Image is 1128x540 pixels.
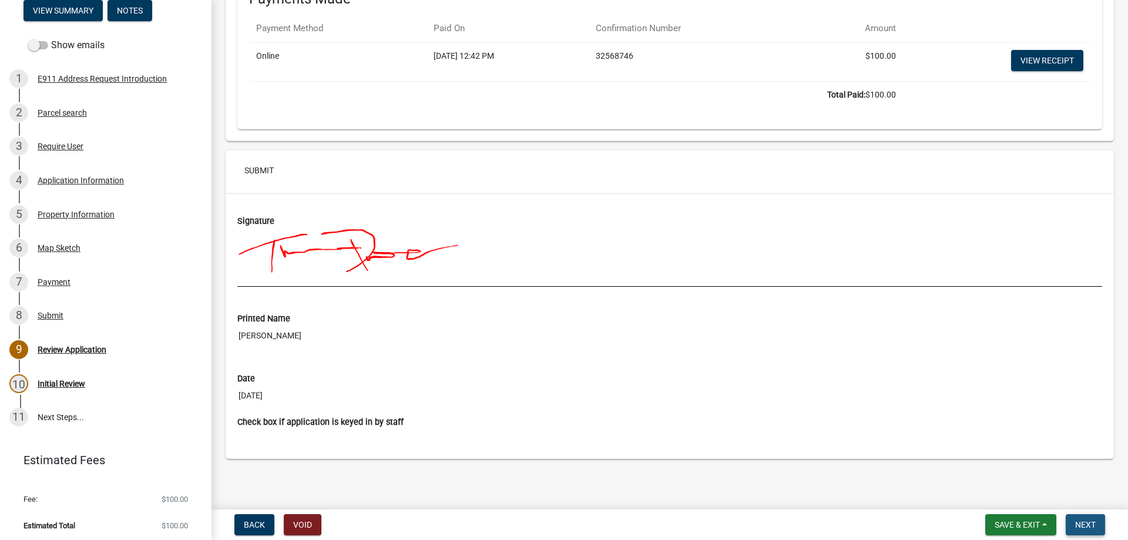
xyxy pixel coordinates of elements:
[249,15,427,42] th: Payment Method
[589,15,804,42] th: Confirmation Number
[237,217,274,226] label: Signature
[1075,520,1096,529] span: Next
[38,142,83,150] div: Require User
[985,514,1056,535] button: Save & Exit
[9,273,28,291] div: 7
[9,408,28,427] div: 11
[38,244,80,252] div: Map Sketch
[249,81,903,108] td: $100.00
[244,520,265,529] span: Back
[427,15,589,42] th: Paid On
[237,418,404,427] label: Check box if application is keyed in by staff
[38,109,87,117] div: Parcel search
[9,171,28,190] div: 4
[162,522,188,529] span: $100.00
[237,227,478,286] img: cS7nAAAAAElFTkSuQmCC
[827,90,865,99] b: Total Paid:
[9,69,28,88] div: 1
[9,448,193,472] a: Estimated Fees
[23,495,38,503] span: Fee:
[589,42,804,81] td: 32568746
[1066,514,1105,535] button: Next
[804,15,902,42] th: Amount
[995,520,1040,529] span: Save & Exit
[9,103,28,122] div: 2
[9,205,28,224] div: 5
[427,42,589,81] td: [DATE] 12:42 PM
[38,176,124,185] div: Application Information
[28,38,105,52] label: Show emails
[9,340,28,359] div: 9
[237,375,255,383] label: Date
[1011,50,1083,71] a: View receipt
[234,514,274,535] button: Back
[38,75,167,83] div: E911 Address Request Introduction
[162,495,188,503] span: $100.00
[9,374,28,393] div: 10
[108,7,152,16] wm-modal-confirm: Notes
[38,346,106,354] div: Review Application
[23,522,75,529] span: Estimated Total
[284,514,321,535] button: Void
[9,239,28,257] div: 6
[38,278,70,286] div: Payment
[249,42,427,81] td: Online
[9,137,28,156] div: 3
[38,311,63,320] div: Submit
[38,380,85,388] div: Initial Review
[804,42,902,81] td: $100.00
[9,306,28,325] div: 8
[23,7,103,16] wm-modal-confirm: Summary
[237,315,290,323] label: Printed Name
[235,160,283,181] button: Submit
[38,210,115,219] div: Property Information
